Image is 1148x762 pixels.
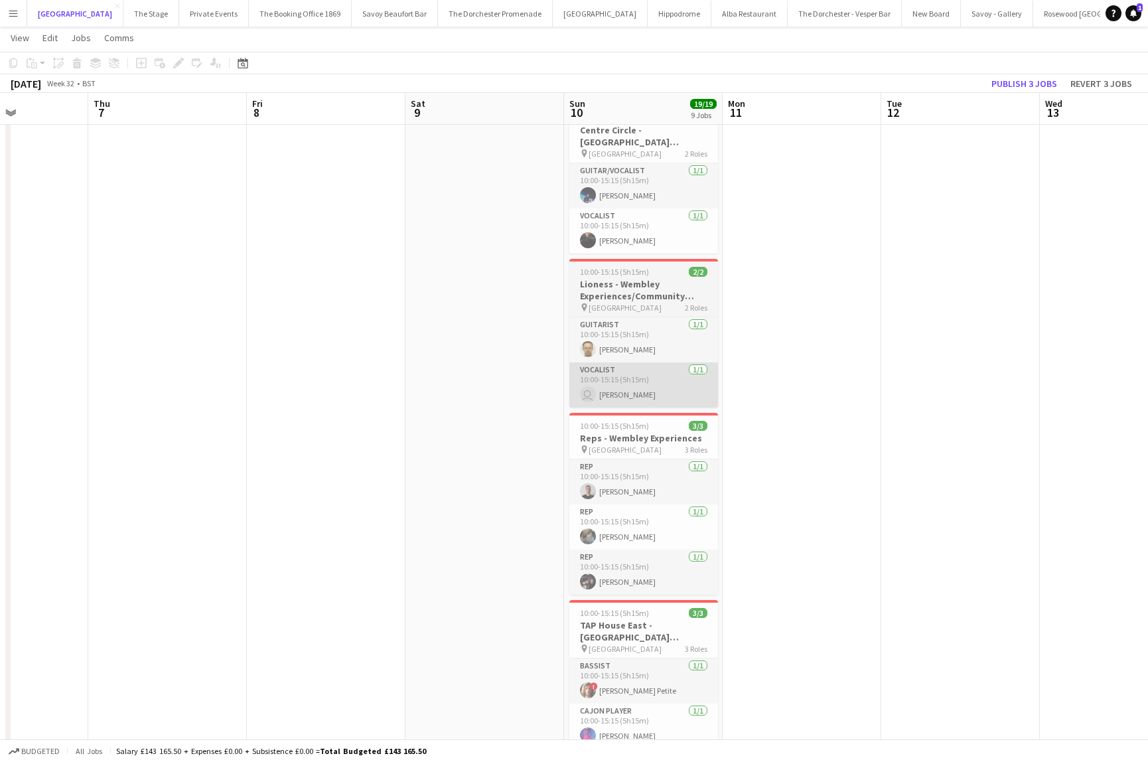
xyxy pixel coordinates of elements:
[11,77,41,90] div: [DATE]
[689,608,707,618] span: 3/3
[569,704,718,749] app-card-role: Cajon Player1/110:00-15:15 (5h15m)[PERSON_NAME]
[409,105,425,120] span: 9
[569,105,718,254] app-job-card: 10:00-15:15 (5h15m)2/2Centre Circle - [GEOGRAPHIC_DATA] Experience/Community Shield [GEOGRAPHIC_D...
[711,1,788,27] button: Alba Restaurant
[589,644,662,654] span: [GEOGRAPHIC_DATA]
[82,78,96,88] div: BST
[352,1,438,27] button: Savoy Beaufort Bar
[685,149,707,159] span: 2 Roles
[726,105,745,120] span: 11
[249,1,352,27] button: The Booking Office 1869
[569,432,718,444] h3: Reps - Wembley Experiences
[569,208,718,254] app-card-role: Vocalist1/110:00-15:15 (5h15m)[PERSON_NAME]
[691,110,716,120] div: 9 Jobs
[11,32,29,44] span: View
[788,1,902,27] button: The Dorchester - Vesper Bar
[685,445,707,455] span: 3 Roles
[1137,3,1143,12] span: 1
[569,98,585,110] span: Sun
[569,362,718,408] app-card-role: Vocalist1/110:00-15:15 (5h15m) [PERSON_NAME]
[37,29,63,46] a: Edit
[569,619,718,643] h3: TAP House East - [GEOGRAPHIC_DATA] Experience/Community Shield
[66,29,96,46] a: Jobs
[690,99,717,109] span: 19/19
[569,317,718,362] app-card-role: Guitarist1/110:00-15:15 (5h15m)[PERSON_NAME]
[1065,75,1137,92] button: Revert 3 jobs
[104,32,134,44] span: Comms
[411,98,425,110] span: Sat
[123,1,179,27] button: The Stage
[73,746,105,756] span: All jobs
[648,1,711,27] button: Hippodrome
[590,682,598,690] span: !
[27,1,123,27] button: [GEOGRAPHIC_DATA]
[179,1,249,27] button: Private Events
[569,658,718,704] app-card-role: Bassist1/110:00-15:15 (5h15m)![PERSON_NAME] Petite
[580,267,649,277] span: 10:00-15:15 (5h15m)
[553,1,648,27] button: [GEOGRAPHIC_DATA]
[887,98,902,110] span: Tue
[569,459,718,504] app-card-role: Rep1/110:00-15:15 (5h15m)[PERSON_NAME]
[986,75,1062,92] button: Publish 3 jobs
[580,421,649,431] span: 10:00-15:15 (5h15m)
[21,747,60,756] span: Budgeted
[5,29,35,46] a: View
[589,445,662,455] span: [GEOGRAPHIC_DATA]
[689,421,707,431] span: 3/3
[685,644,707,654] span: 3 Roles
[689,267,707,277] span: 2/2
[567,105,585,120] span: 10
[252,98,263,110] span: Fri
[438,1,553,27] button: The Dorchester Promenade
[589,303,662,313] span: [GEOGRAPHIC_DATA]
[569,124,718,148] h3: Centre Circle - [GEOGRAPHIC_DATA] Experience/Community Shield
[569,278,718,302] h3: Lioness - Wembley Experiences/Community Shield
[961,1,1033,27] button: Savoy - Gallery
[1125,5,1141,21] a: 1
[94,98,110,110] span: Thu
[71,32,91,44] span: Jobs
[320,746,426,756] span: Total Budgeted £143 165.50
[92,105,110,120] span: 7
[885,105,902,120] span: 12
[685,303,707,313] span: 2 Roles
[902,1,961,27] button: New Board
[250,105,263,120] span: 8
[728,98,745,110] span: Mon
[44,78,77,88] span: Week 32
[7,744,62,759] button: Budgeted
[1045,98,1062,110] span: Wed
[569,163,718,208] app-card-role: Guitar/Vocalist1/110:00-15:15 (5h15m)[PERSON_NAME]
[569,550,718,595] app-card-role: Rep1/110:00-15:15 (5h15m)[PERSON_NAME]
[116,746,426,756] div: Salary £143 165.50 + Expenses £0.00 + Subsistence £0.00 =
[99,29,139,46] a: Comms
[569,259,718,408] app-job-card: 10:00-15:15 (5h15m)2/2Lioness - Wembley Experiences/Community Shield [GEOGRAPHIC_DATA]2 RolesGuit...
[580,608,649,618] span: 10:00-15:15 (5h15m)
[569,504,718,550] app-card-role: Rep1/110:00-15:15 (5h15m)[PERSON_NAME]
[569,413,718,595] app-job-card: 10:00-15:15 (5h15m)3/3Reps - Wembley Experiences [GEOGRAPHIC_DATA]3 RolesRep1/110:00-15:15 (5h15m...
[1043,105,1062,120] span: 13
[42,32,58,44] span: Edit
[589,149,662,159] span: [GEOGRAPHIC_DATA]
